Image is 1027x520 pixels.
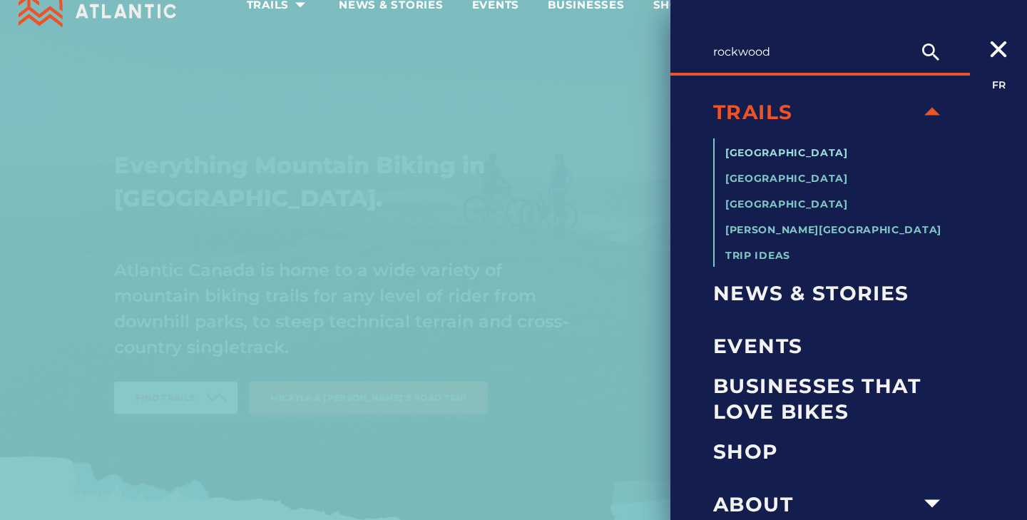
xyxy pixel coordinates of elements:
[713,280,949,306] span: News & Stories
[713,38,949,66] input: Enter your search here…
[713,372,949,425] a: Businesses that love bikes
[713,491,916,517] span: About
[919,41,942,63] ion-icon: search
[725,249,790,262] a: Trip Ideas
[713,86,916,138] a: Trails
[713,439,949,464] span: Shop
[992,78,1006,91] a: FR
[916,488,948,519] ion-icon: arrow dropdown
[713,333,949,359] span: Events
[725,223,941,236] a: [PERSON_NAME][GEOGRAPHIC_DATA]
[713,99,916,125] span: Trails
[725,198,848,210] a: [GEOGRAPHIC_DATA]
[725,172,848,185] a: [GEOGRAPHIC_DATA]
[713,425,949,478] a: Shop
[916,96,948,127] ion-icon: arrow dropdown
[913,38,949,66] button: search
[713,320,949,372] a: Events
[713,373,949,425] span: Businesses that love bikes
[713,267,949,320] a: News & Stories
[725,146,848,159] a: [GEOGRAPHIC_DATA]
